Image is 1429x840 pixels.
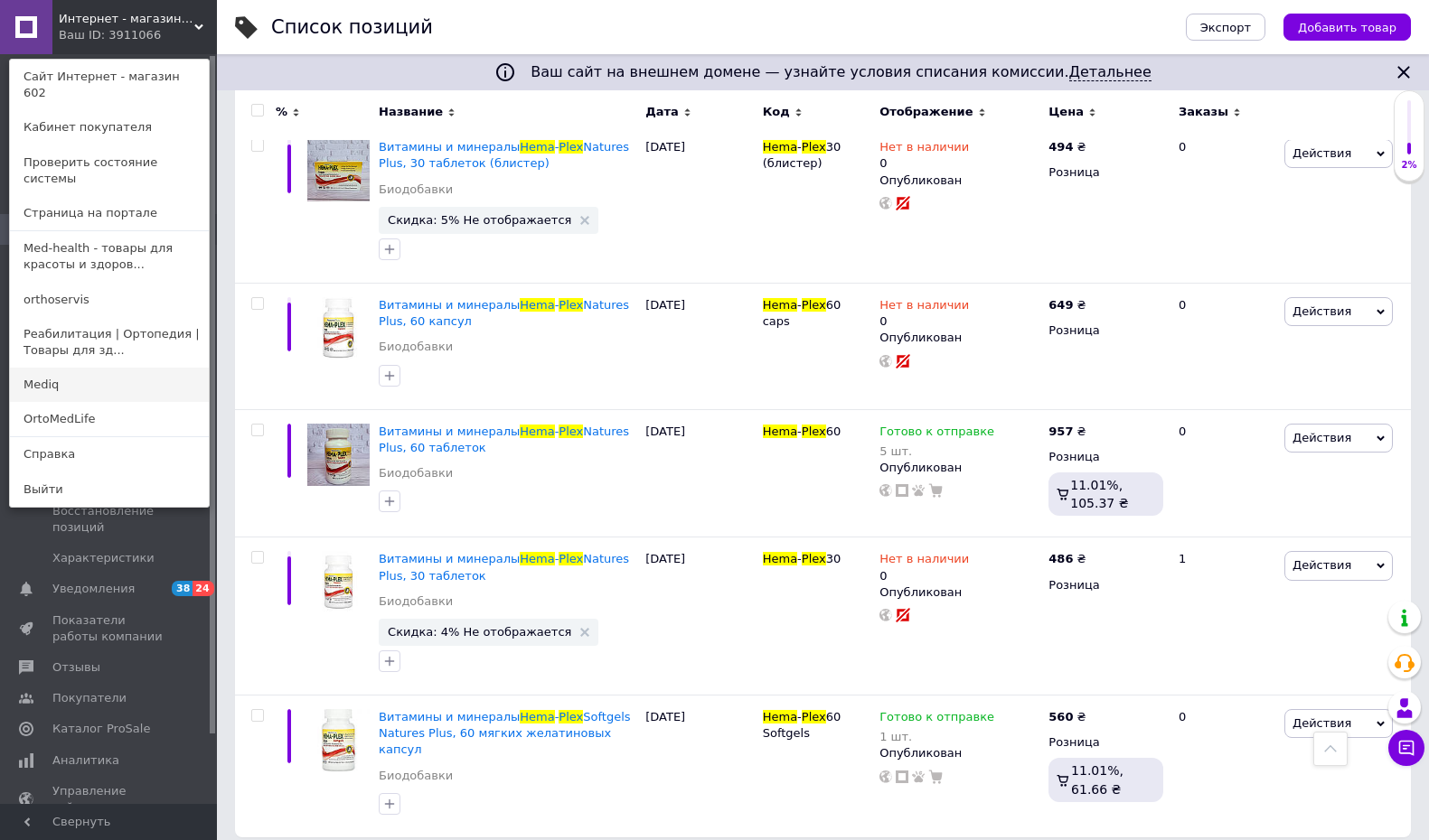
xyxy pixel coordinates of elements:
span: Готово к отправке [879,425,994,443]
span: Plex [559,552,583,565]
span: Действия [1293,146,1351,160]
span: - [555,552,559,565]
span: Витамины и минералы [379,425,520,438]
span: - [555,298,559,312]
span: Plex [559,710,583,723]
span: Нет в наличии [879,298,969,317]
span: Витамины и минералы [379,140,520,154]
div: ₴ [1048,297,1086,313]
span: Управление сайтом [52,783,167,816]
span: 24 [193,581,213,596]
span: - [555,425,559,438]
span: Скидка: 4% Не отображается [388,626,571,638]
b: 560 [1048,710,1073,723]
div: [DATE] [641,537,757,695]
a: Биодобавки [379,768,453,784]
img: Витамины и минералы Hema-Plex Natures Plus, 30 таблеток [307,551,370,612]
span: Восстановление позиций [52,503,167,536]
svg: Закрыть [1393,61,1415,83]
span: Действия [1293,558,1351,572]
button: Чат с покупателем [1388,730,1424,766]
a: orthoservis [10,283,209,317]
div: 0 [1168,409,1280,537]
span: - [797,298,802,312]
div: Розница [1048,577,1163,593]
span: Hema [763,298,797,312]
b: 957 [1048,425,1073,438]
span: Hema [520,140,554,154]
span: 38 [172,581,193,596]
span: Дата [645,104,679,120]
div: [DATE] [641,284,757,410]
a: OrtoMedLife [10,402,209,436]
b: 494 [1048,140,1073,154]
a: Mediq [10,368,209,402]
span: Аналитика [52,752,119,769]
div: Розница [1048,164,1163,181]
div: 1 [1168,537,1280,695]
span: 11.01%, 61.66 ₴ [1071,763,1123,796]
div: Опубликован [879,330,1039,346]
button: Добавить товар [1283,14,1411,41]
a: Биодобавки [379,339,453,355]
span: Natures Plus, 30 таблеток [379,552,629,582]
div: 2% [1395,159,1424,172]
span: - [797,710,802,723]
img: Витамины и минералы Hema-Plex Natures Plus, 30 таблеток (блистер) [307,139,370,201]
a: Витамины и минералыHema-PlexNatures Plus, 30 таблеток [379,552,629,582]
img: Витамины и минералы Hema-Plex Softgels Natures Plus, 60 мягких желатиновых капсул [307,709,370,771]
div: ₴ [1048,424,1086,440]
span: Действия [1293,431,1351,444]
a: Витамины и минералыHema-PlexNatures Plus, 60 капсул [379,298,629,328]
span: Plex [802,552,826,565]
a: Витамины и минералыHema-PlexNatures Plus, 60 таблеток [379,425,629,454]
div: Опубликован [879,460,1039,476]
b: 486 [1048,552,1073,565]
div: 0 [1168,126,1280,284]
span: - [797,140,802,154]
span: Hema [520,425,554,438]
a: Мed-health - товары для красоты и здоров... [10,231,209,282]
div: ₴ [1048,139,1086,155]
div: Розница [1048,734,1163,751]
div: [DATE] [641,126,757,284]
a: Реабилитация | Ортопедия | Товары для зд... [10,317,209,368]
span: Экспорт [1200,21,1251,34]
span: Скидка: 5% Не отображается [388,214,571,226]
span: 11.01%, 105.37 ₴ [1070,478,1128,510]
div: 5 шт. [879,444,994,458]
a: Проверить состояние системы [10,145,209,196]
span: Код [763,104,790,120]
span: 30 [826,552,841,565]
span: Hema [763,425,797,438]
b: 649 [1048,298,1073,312]
span: % [276,104,287,120]
a: Биодобавки [379,593,453,610]
span: Заказы [1179,104,1228,120]
a: Выйти [10,472,209,507]
span: Интернет - магазин 602 [59,11,194,27]
span: Hema [763,140,797,154]
a: Сайт Интернет - магазин 602 [10,60,209,110]
div: 0 [1168,284,1280,410]
span: Plex [559,298,583,312]
span: Нет в наличии [879,552,969,571]
a: Биодобавки [379,465,453,481]
div: 0 [879,139,969,172]
div: Список позиций [271,18,433,37]
span: Отзывы [52,659,100,676]
span: 60 [826,425,841,438]
span: Характеристики [52,550,155,566]
a: Витамины и минералыHema-PlexSoftgels Natures Plus, 60 мягких желатиновых капсул [379,710,631,756]
span: Hema [763,710,797,723]
span: Plex [802,425,826,438]
img: Витамины и минералы Hema-Plex Natures Plus, 60 таблеток [307,424,370,486]
span: - [797,552,802,565]
div: Розница [1048,322,1163,339]
div: Опубликован [879,584,1039,601]
span: Plex [802,298,826,312]
a: Страница на портале [10,196,209,230]
div: [DATE] [641,695,757,837]
span: Витамины и минералы [379,552,520,565]
span: Plex [559,140,583,154]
